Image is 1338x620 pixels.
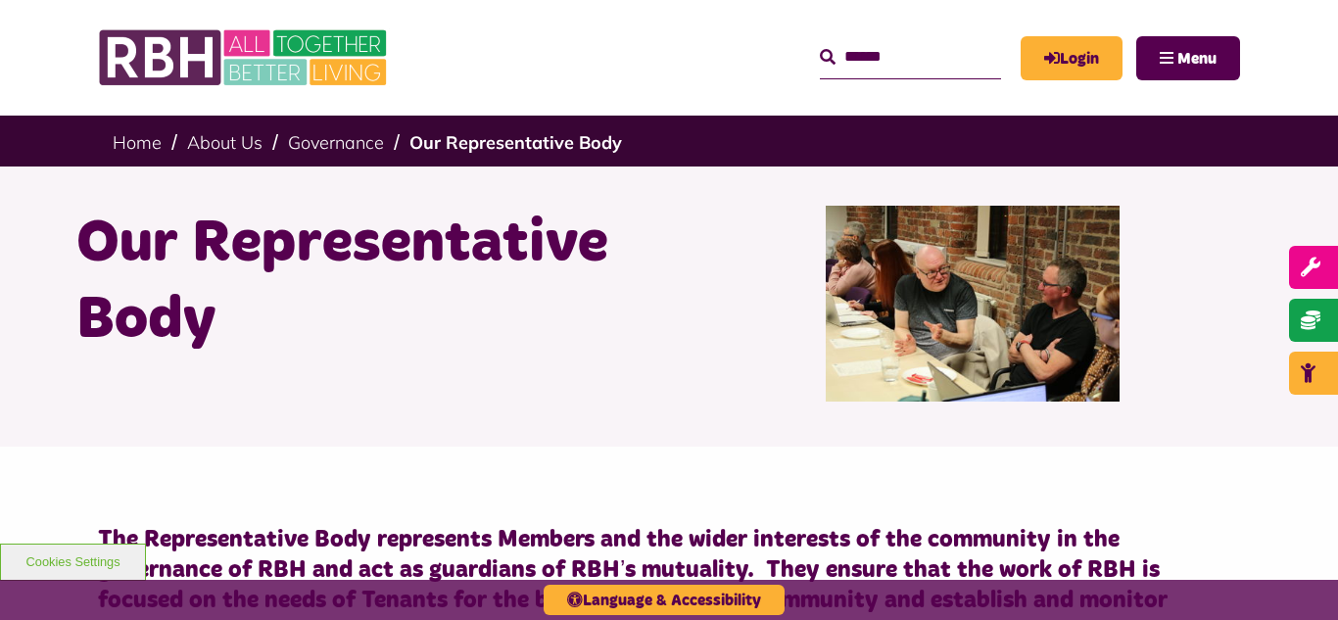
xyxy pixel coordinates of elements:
button: Language & Accessibility [544,585,785,615]
a: MyRBH [1021,36,1123,80]
a: Governance [288,131,384,154]
a: Home [113,131,162,154]
a: Our Representative Body [409,131,622,154]
iframe: Netcall Web Assistant for live chat [1250,532,1338,620]
button: Navigation [1136,36,1240,80]
img: Rep Body [826,206,1120,402]
h1: Our Representative Body [76,206,654,358]
a: About Us [187,131,263,154]
span: Menu [1177,51,1217,67]
img: RBH [98,20,392,96]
